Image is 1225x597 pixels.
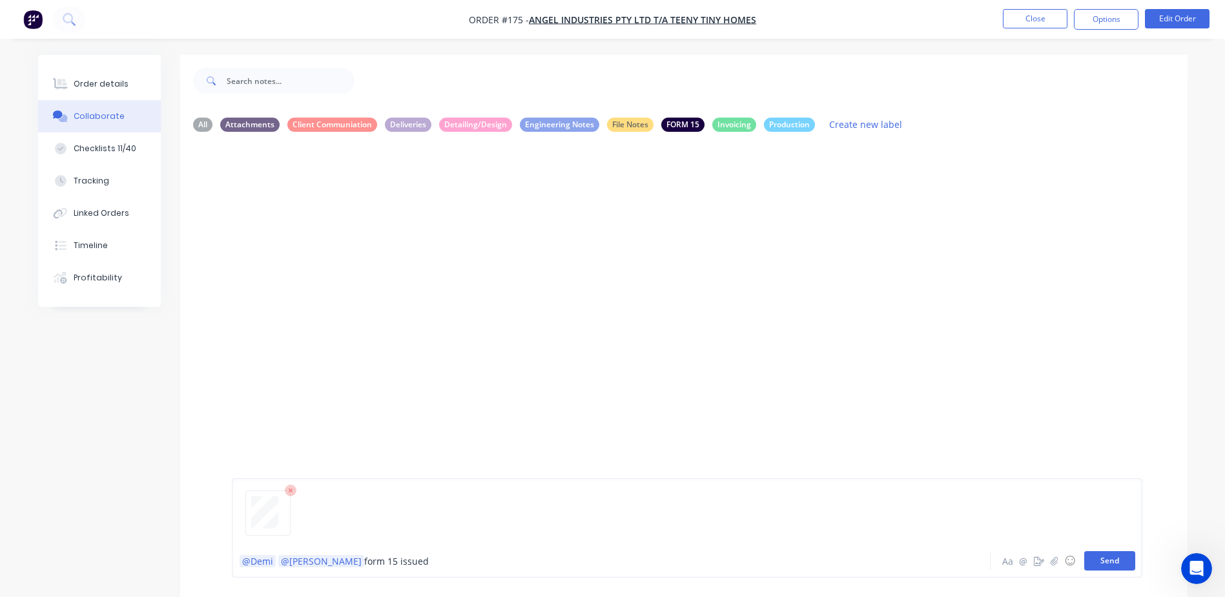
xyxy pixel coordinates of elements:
div: Deliveries [385,118,431,132]
div: File Notes [607,118,654,132]
span: @Demi [242,555,273,567]
button: Edit Order [1145,9,1210,28]
button: Order details [38,68,161,100]
button: Create new label [823,116,909,133]
div: Tracking [74,175,109,187]
button: Timeline [38,229,161,262]
div: FORM 15 [661,118,705,132]
div: Client Communiation [287,118,377,132]
div: Detailing/Design [439,118,512,132]
button: Send [1084,551,1135,571]
button: ☺ [1062,553,1078,569]
div: Engineering Notes [520,118,599,132]
button: Tracking [38,165,161,197]
div: Checklists 11/40 [74,143,136,154]
input: Search notes... [227,68,355,94]
div: Profitability [74,272,122,284]
button: Close [1003,9,1067,28]
div: Collaborate [74,110,125,122]
span: @[PERSON_NAME] [281,555,362,567]
div: Invoicing [712,118,756,132]
button: Checklists 11/40 [38,132,161,165]
span: form 15 issued [364,555,429,567]
button: Options [1074,9,1138,30]
div: Linked Orders [74,207,129,219]
div: Timeline [74,240,108,251]
span: Order #175 - [469,14,529,26]
a: Angel Industries Pty Ltd t/a Teeny Tiny Homes [529,14,756,26]
iframe: Intercom live chat [1181,553,1212,584]
button: Aa [1000,553,1016,569]
button: Profitability [38,262,161,294]
div: Attachments [220,118,280,132]
button: @ [1016,553,1031,569]
button: Collaborate [38,100,161,132]
img: Factory [23,10,43,29]
button: Linked Orders [38,197,161,229]
div: Production [764,118,815,132]
div: All [193,118,212,132]
div: Order details [74,78,129,90]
